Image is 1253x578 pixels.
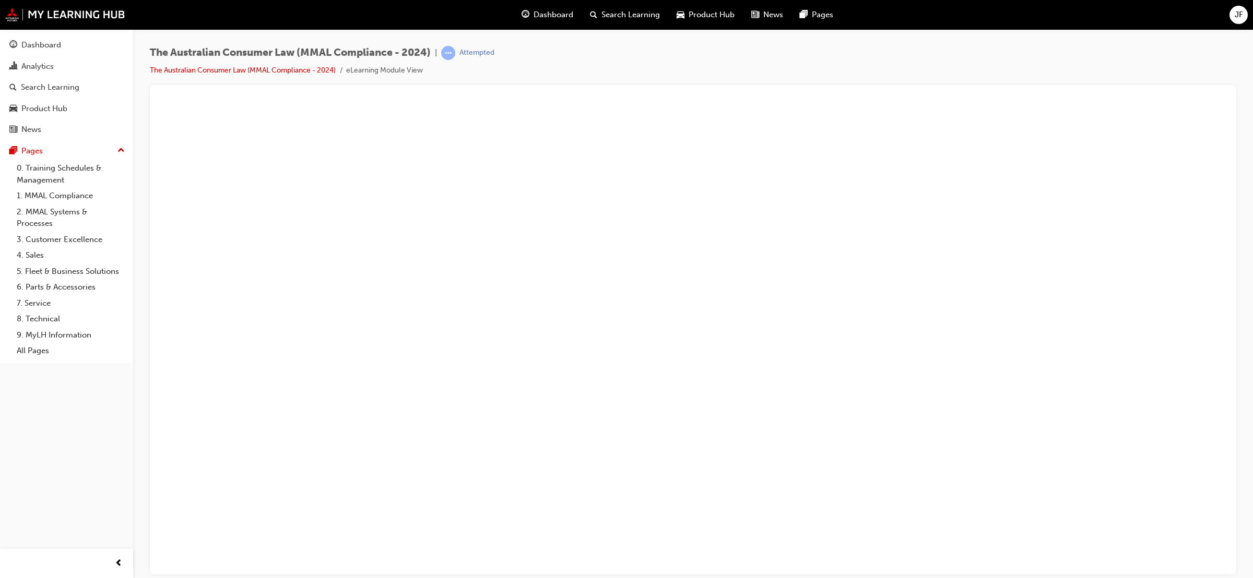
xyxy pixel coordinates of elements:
[522,8,529,21] span: guage-icon
[13,327,129,343] a: 9. MyLH Information
[13,263,129,280] a: 5. Fleet & Business Solutions
[4,57,129,76] a: Analytics
[13,343,129,359] a: All Pages
[21,103,67,115] div: Product Hub
[150,47,431,59] span: The Australian Consumer Law (MMAL Compliance - 2024)
[4,141,129,161] button: Pages
[763,9,783,21] span: News
[21,61,54,73] div: Analytics
[117,144,125,158] span: up-icon
[21,81,79,93] div: Search Learning
[346,65,423,77] li: eLearning Module View
[13,160,129,188] a: 0. Training Schedules & Management
[435,47,437,59] span: |
[13,232,129,248] a: 3. Customer Excellence
[601,9,660,21] span: Search Learning
[21,124,41,136] div: News
[590,8,597,21] span: search-icon
[13,279,129,295] a: 6. Parts & Accessories
[677,8,684,21] span: car-icon
[582,4,668,26] a: search-iconSearch Learning
[4,78,129,97] a: Search Learning
[459,48,494,58] div: Attempted
[21,39,61,51] div: Dashboard
[13,204,129,232] a: 2. MMAL Systems & Processes
[1230,6,1248,24] button: JF
[9,147,17,156] span: pages-icon
[4,99,129,118] a: Product Hub
[9,62,17,71] span: chart-icon
[513,4,582,26] a: guage-iconDashboard
[13,295,129,311] a: 7. Service
[689,9,735,21] span: Product Hub
[441,46,455,60] span: learningRecordVerb_ATTEMPT-icon
[115,557,123,570] span: prev-icon
[9,125,17,135] span: news-icon
[9,41,17,50] span: guage-icon
[13,247,129,263] a: 4. Sales
[4,33,129,141] button: DashboardAnalyticsSearch LearningProduct HubNews
[812,9,833,21] span: Pages
[13,188,129,204] a: 1. MMAL Compliance
[21,145,43,157] div: Pages
[4,120,129,139] a: News
[534,9,573,21] span: Dashboard
[150,66,336,75] a: The Australian Consumer Law (MMAL Compliance - 2024)
[743,4,791,26] a: news-iconNews
[1235,9,1243,21] span: JF
[668,4,743,26] a: car-iconProduct Hub
[9,104,17,114] span: car-icon
[9,83,17,92] span: search-icon
[800,8,808,21] span: pages-icon
[4,35,129,55] a: Dashboard
[791,4,842,26] a: pages-iconPages
[5,8,125,21] img: mmal
[751,8,759,21] span: news-icon
[13,311,129,327] a: 8. Technical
